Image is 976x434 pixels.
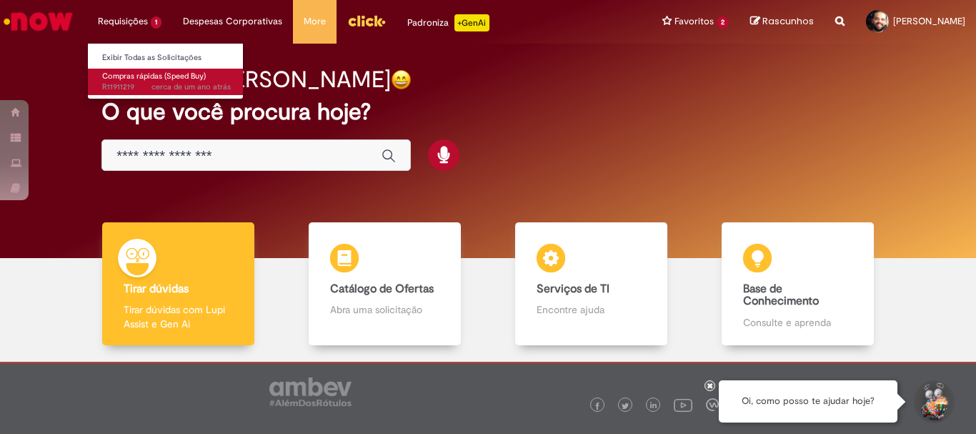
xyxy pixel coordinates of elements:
img: logo_footer_facebook.png [594,403,601,410]
a: Serviços de TI Encontre ajuda [488,222,694,346]
img: click_logo_yellow_360x200.png [347,10,386,31]
span: 1 [151,16,161,29]
span: Compras rápidas (Speed Buy) [102,71,206,82]
a: Base de Conhecimento Consulte e aprenda [694,222,901,346]
ul: Requisições [87,43,244,99]
p: Tirar dúvidas com Lupi Assist e Gen Ai [124,302,232,331]
img: happy-face.png [391,69,412,90]
img: logo_footer_twitter.png [622,403,629,410]
div: Padroniza [407,14,489,31]
span: Requisições [98,14,148,29]
p: Abra uma solicitação [330,302,439,317]
span: R11911219 [102,82,231,93]
img: logo_footer_workplace.png [706,398,719,411]
span: Despesas Corporativas [183,14,282,29]
button: Iniciar Conversa de Suporte [912,380,955,423]
a: Tirar dúvidas Tirar dúvidas com Lupi Assist e Gen Ai [75,222,282,346]
p: Encontre ajuda [537,302,645,317]
img: logo_footer_ambev_rotulo_gray.png [269,378,352,406]
span: Rascunhos [762,14,814,28]
div: Oi, como posso te ajudar hoje? [719,380,897,423]
span: More [304,14,326,29]
time: 21/08/2024 16:35:21 [151,82,231,92]
p: Consulte e aprenda [743,315,852,330]
b: Tirar dúvidas [124,282,189,296]
b: Serviços de TI [537,282,609,296]
b: Base de Conhecimento [743,282,819,309]
img: logo_footer_linkedin.png [650,402,657,410]
span: Favoritos [674,14,714,29]
a: Rascunhos [750,15,814,29]
b: Catálogo de Ofertas [330,282,434,296]
span: cerca de um ano atrás [151,82,231,92]
span: 2 [717,16,729,29]
h2: O que você procura hoje? [101,99,875,124]
img: ServiceNow [1,7,75,36]
img: logo_footer_youtube.png [674,395,692,414]
a: Catálogo de Ofertas Abra uma solicitação [282,222,488,346]
p: +GenAi [454,14,489,31]
a: Aberto R11911219 : Compras rápidas (Speed Buy) [88,69,245,95]
a: Exibir Todas as Solicitações [88,50,245,66]
h2: Boa tarde, [PERSON_NAME] [101,67,391,92]
span: [PERSON_NAME] [893,15,965,27]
